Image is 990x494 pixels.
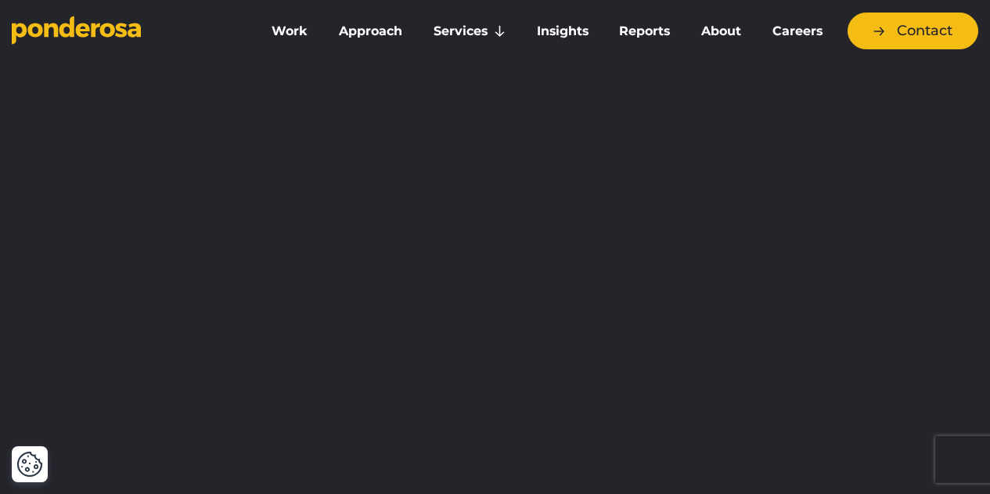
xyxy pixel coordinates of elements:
a: Reports [607,15,683,48]
img: Revisit consent button [16,451,43,478]
a: About [689,15,754,48]
a: Approach [326,15,415,48]
a: Go to homepage [12,16,236,47]
a: Services [421,15,518,48]
a: Work [259,15,320,48]
a: Careers [760,15,835,48]
a: Insights [524,15,601,48]
a: Contact [848,13,978,49]
button: Cookie Settings [16,451,43,478]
